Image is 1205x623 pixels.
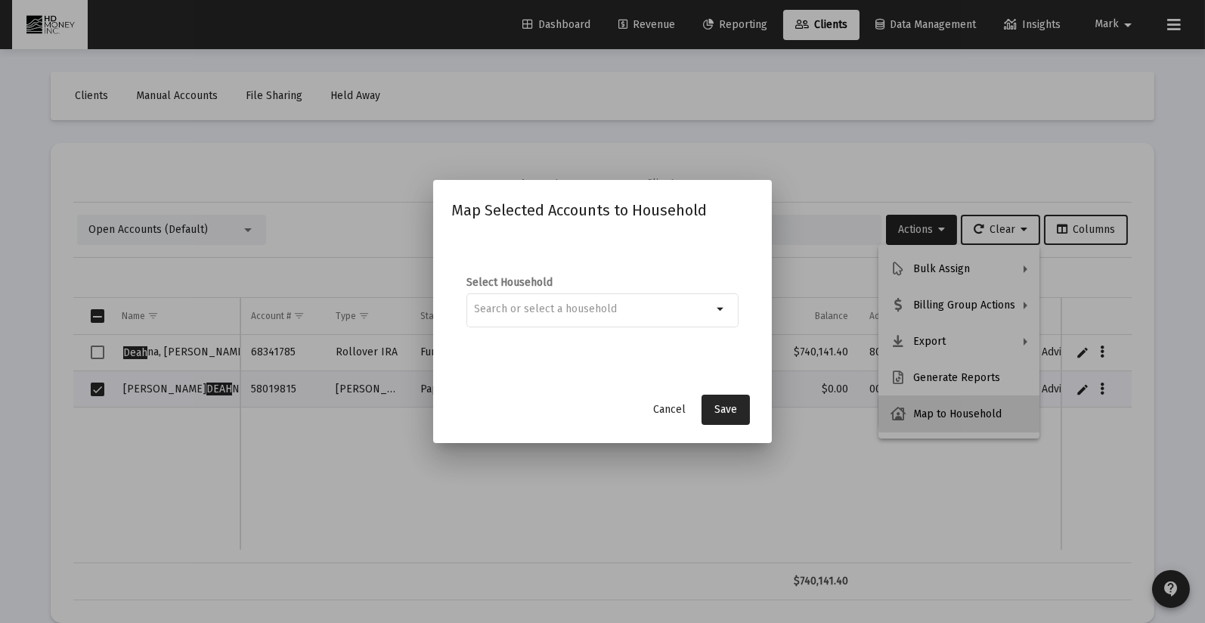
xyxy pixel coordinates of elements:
input: Search or select a household [475,303,713,315]
button: Cancel [641,395,698,425]
label: Select Household [466,275,739,290]
span: Save [714,403,737,416]
button: Save [702,395,750,425]
span: Cancel [653,403,686,416]
h2: Map Selected Accounts to Household [451,198,754,222]
mat-icon: arrow_drop_down [713,300,731,318]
